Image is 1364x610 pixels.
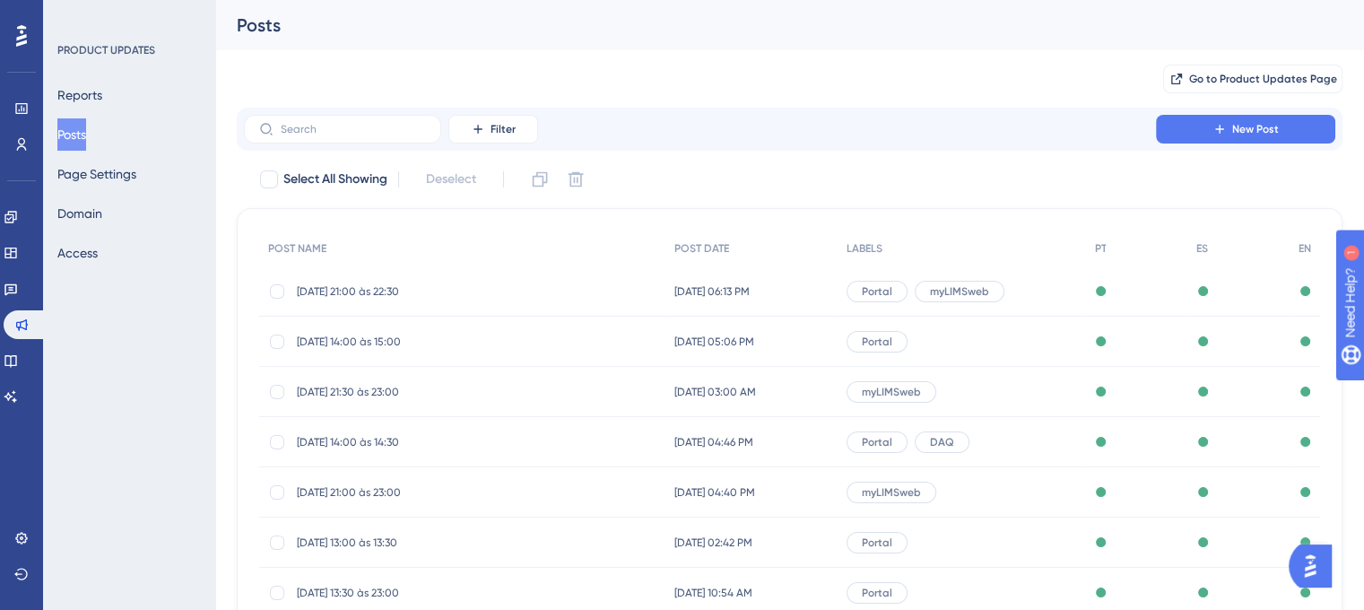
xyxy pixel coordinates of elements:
[674,435,753,449] span: [DATE] 04:46 PM
[57,158,136,190] button: Page Settings
[57,118,86,151] button: Posts
[297,284,584,299] span: [DATE] 21:00 às 22:30
[237,13,1298,38] div: Posts
[297,385,584,399] span: [DATE] 21:30 às 23:00
[862,485,921,500] span: myLIMSweb
[862,284,892,299] span: Portal
[410,163,492,196] button: Deselect
[426,169,476,190] span: Deselect
[674,485,755,500] span: [DATE] 04:40 PM
[1289,539,1342,593] iframe: UserGuiding AI Assistant Launcher
[930,435,954,449] span: DAQ
[930,284,989,299] span: myLIMSweb
[297,536,584,550] span: [DATE] 13:00 às 13:30
[674,284,750,299] span: [DATE] 06:13 PM
[674,586,752,600] span: [DATE] 10:54 AM
[862,335,892,349] span: Portal
[862,536,892,550] span: Portal
[297,485,584,500] span: [DATE] 21:00 às 23:00
[862,586,892,600] span: Portal
[1232,122,1279,136] span: New Post
[674,536,752,550] span: [DATE] 02:42 PM
[674,335,754,349] span: [DATE] 05:06 PM
[42,4,112,26] span: Need Help?
[1156,115,1335,144] button: New Post
[297,435,584,449] span: [DATE] 14:00 às 14:30
[297,335,584,349] span: [DATE] 14:00 às 15:00
[862,435,892,449] span: Portal
[297,586,584,600] span: [DATE] 13:30 às 23:00
[1299,241,1311,256] span: EN
[1189,72,1337,86] span: Go to Product Updates Page
[1196,241,1208,256] span: ES
[674,385,756,399] span: [DATE] 03:00 AM
[57,237,98,269] button: Access
[1163,65,1342,93] button: Go to Product Updates Page
[57,79,102,111] button: Reports
[125,9,130,23] div: 1
[57,43,155,57] div: PRODUCT UPDATES
[57,197,102,230] button: Domain
[862,385,921,399] span: myLIMSweb
[448,115,538,144] button: Filter
[281,123,426,135] input: Search
[283,169,387,190] span: Select All Showing
[847,241,882,256] span: LABELS
[491,122,516,136] span: Filter
[1094,241,1106,256] span: PT
[268,241,326,256] span: POST NAME
[674,241,729,256] span: POST DATE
